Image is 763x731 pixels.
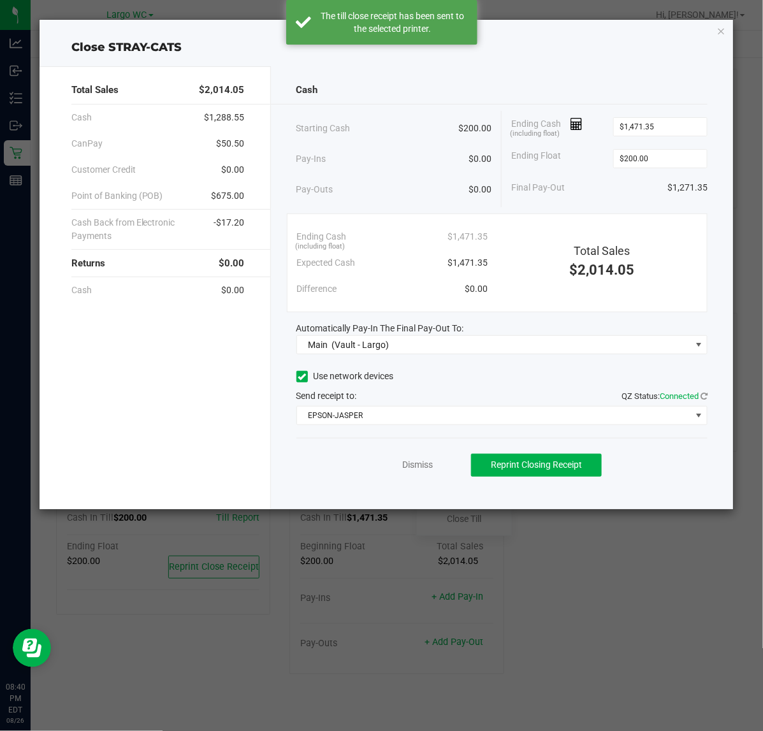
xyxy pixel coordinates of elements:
span: Cash [296,83,318,98]
label: Use network devices [296,370,394,383]
span: Total Sales [71,83,119,98]
span: $2,014.05 [200,83,245,98]
span: Starting Cash [296,122,351,135]
span: QZ Status: [621,391,708,401]
span: $1,288.55 [205,111,245,124]
span: Cash Back from Electronic Payments [71,216,214,243]
span: Difference [297,282,337,296]
span: Reprint Closing Receipt [491,460,582,470]
span: Send receipt to: [296,391,357,401]
span: Ending Cash [511,117,583,136]
span: $0.00 [469,152,491,166]
a: Dismiss [402,458,433,472]
span: Pay-Ins [296,152,326,166]
span: CanPay [71,137,103,150]
span: Ending Float [511,149,561,168]
span: $0.00 [222,284,245,297]
span: Main [308,340,328,350]
span: Cash [71,284,92,297]
span: $0.00 [469,183,491,196]
span: $1,471.35 [447,256,488,270]
span: $675.00 [212,189,245,203]
iframe: Resource center [13,629,51,667]
span: Ending Cash [297,230,347,243]
div: The till close receipt has been sent to the selected printer. [318,10,468,35]
span: $1,471.35 [447,230,488,243]
span: Customer Credit [71,163,136,177]
span: EPSON-JASPER [297,407,692,424]
span: Point of Banking (POB) [71,189,163,203]
span: Expected Cash [297,256,356,270]
span: (Vault - Largo) [331,340,389,350]
span: $2,014.05 [570,262,635,278]
span: Connected [660,391,699,401]
div: Close STRAY-CATS [40,39,734,56]
span: -$17.20 [214,216,245,243]
span: $0.00 [465,282,488,296]
span: $0.00 [219,256,245,271]
span: $0.00 [222,163,245,177]
span: $50.50 [217,137,245,150]
span: Final Pay-Out [511,181,565,194]
span: Pay-Outs [296,183,333,196]
span: $1,271.35 [667,181,708,194]
span: (including float) [510,129,560,140]
span: Total Sales [574,244,630,257]
span: (including float) [296,242,345,252]
span: $200.00 [458,122,491,135]
button: Reprint Closing Receipt [471,454,602,477]
span: Automatically Pay-In The Final Pay-Out To: [296,323,464,333]
span: Cash [71,111,92,124]
div: Returns [71,250,245,277]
